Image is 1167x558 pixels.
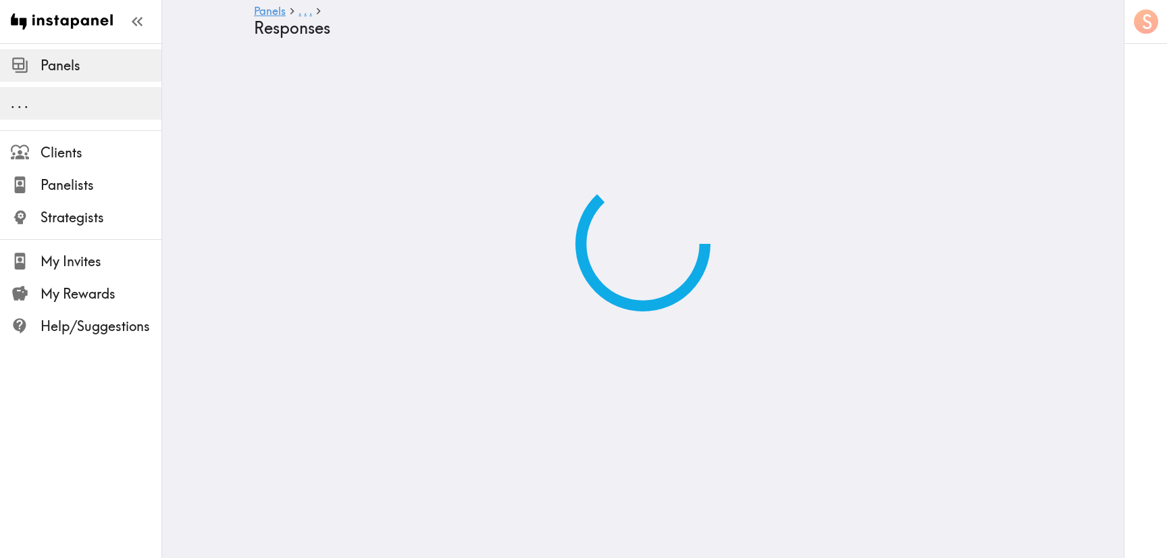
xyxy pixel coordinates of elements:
span: . [18,95,22,111]
span: . [309,4,312,18]
a: Panels [254,5,286,18]
span: My Invites [41,252,161,271]
span: Panelists [41,176,161,195]
span: My Rewards [41,284,161,303]
button: S [1133,8,1160,35]
span: . [299,4,301,18]
span: . [304,4,307,18]
span: . [11,95,15,111]
span: Strategists [41,208,161,227]
span: Clients [41,143,161,162]
span: S [1142,10,1152,34]
h4: Responses [254,18,1021,38]
span: . [24,95,28,111]
span: Help/Suggestions [41,317,161,336]
a: ... [299,5,312,18]
span: Panels [41,56,161,75]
